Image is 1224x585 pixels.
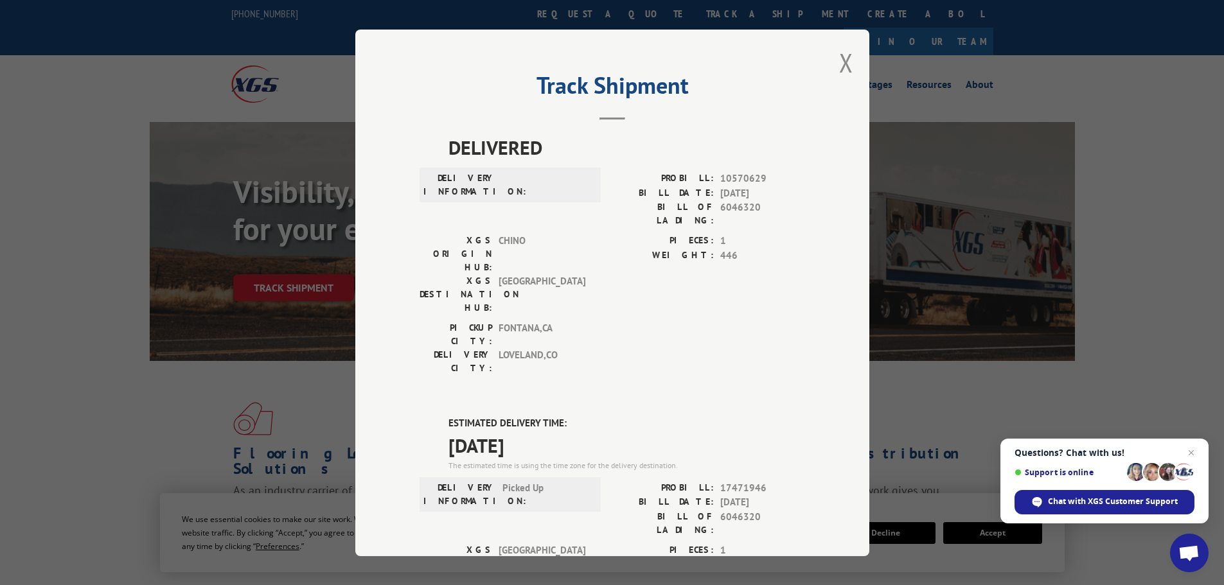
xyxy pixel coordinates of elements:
[720,186,805,200] span: [DATE]
[612,480,714,495] label: PROBILL:
[720,509,805,536] span: 6046320
[720,200,805,227] span: 6046320
[720,234,805,249] span: 1
[499,321,585,348] span: FONTANA , CA
[423,480,496,507] label: DELIVERY INFORMATION:
[420,348,492,375] label: DELIVERY CITY:
[448,430,805,459] span: [DATE]
[612,200,714,227] label: BILL OF LADING:
[720,171,805,186] span: 10570629
[612,495,714,510] label: BILL DATE:
[720,495,805,510] span: [DATE]
[499,274,585,315] span: [GEOGRAPHIC_DATA]
[720,543,805,557] span: 1
[420,76,805,101] h2: Track Shipment
[612,509,714,536] label: BILL OF LADING:
[420,321,492,348] label: PICKUP CITY:
[1015,448,1194,458] span: Questions? Chat with us!
[720,248,805,263] span: 446
[448,133,805,162] span: DELIVERED
[612,543,714,557] label: PIECES:
[1184,445,1199,460] span: Close chat
[1048,496,1178,507] span: Chat with XGS Customer Support
[612,186,714,200] label: BILL DATE:
[499,348,585,375] span: LOVELAND , CO
[612,248,714,263] label: WEIGHT:
[420,234,492,274] label: XGS ORIGIN HUB:
[720,480,805,495] span: 17471946
[423,171,496,198] label: DELIVERY INFORMATION:
[612,234,714,249] label: PIECES:
[420,274,492,315] label: XGS DESTINATION HUB:
[448,459,805,471] div: The estimated time is using the time zone for the delivery destination.
[839,46,853,80] button: Close modal
[612,171,714,186] label: PROBILL:
[448,416,805,431] label: ESTIMATED DELIVERY TIME:
[499,234,585,274] span: CHINO
[499,543,585,583] span: [GEOGRAPHIC_DATA]
[502,480,589,507] span: Picked Up
[1015,490,1194,514] div: Chat with XGS Customer Support
[1015,467,1122,477] span: Support is online
[1170,534,1209,572] div: Open chat
[420,543,492,583] label: XGS ORIGIN HUB:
